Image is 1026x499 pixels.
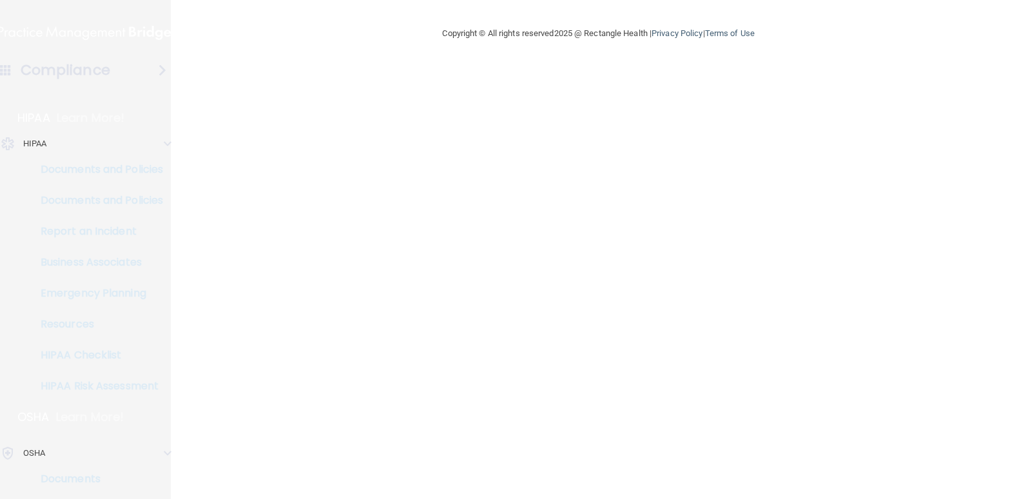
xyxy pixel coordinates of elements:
[8,163,184,176] p: Documents and Policies
[8,225,184,238] p: Report an Incident
[652,28,702,38] a: Privacy Policy
[8,287,184,300] p: Emergency Planning
[8,473,184,485] p: Documents
[57,110,125,126] p: Learn More!
[8,194,184,207] p: Documents and Policies
[23,136,47,152] p: HIPAA
[17,110,50,126] p: HIPAA
[705,28,755,38] a: Terms of Use
[17,409,50,425] p: OSHA
[363,13,834,54] div: Copyright © All rights reserved 2025 @ Rectangle Health | |
[8,349,184,362] p: HIPAA Checklist
[8,318,184,331] p: Resources
[21,61,110,79] h4: Compliance
[56,409,124,425] p: Learn More!
[8,256,184,269] p: Business Associates
[23,445,45,461] p: OSHA
[8,380,184,393] p: HIPAA Risk Assessment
